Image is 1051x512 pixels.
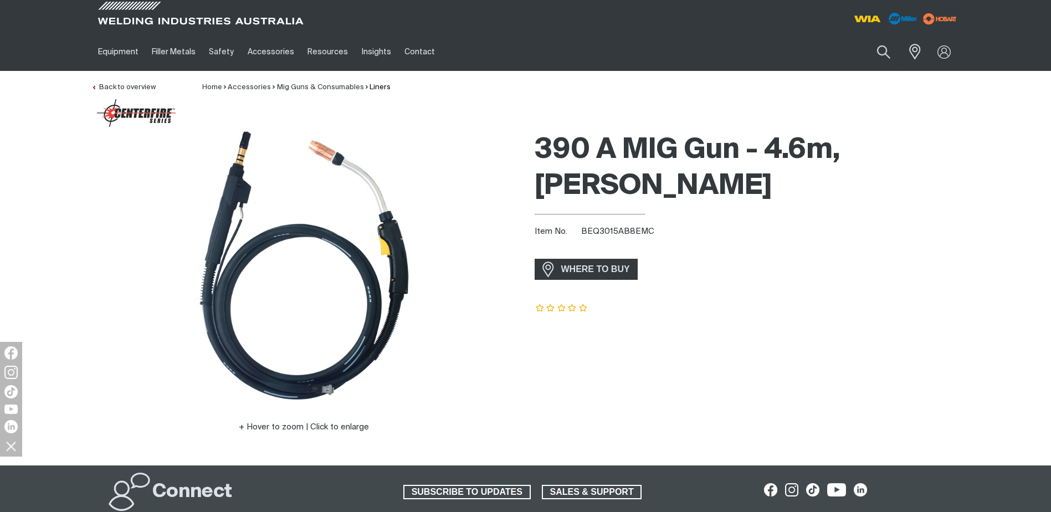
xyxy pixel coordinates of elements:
[535,305,589,313] span: Rating: {0}
[4,346,18,360] img: Facebook
[398,33,442,71] a: Contact
[355,33,397,71] a: Insights
[554,260,637,278] span: WHERE TO BUY
[4,405,18,414] img: YouTube
[404,485,530,499] span: SUBSCRIBE TO UPDATES
[370,84,391,91] a: Liners
[241,33,301,71] a: Accessories
[865,39,903,65] button: Search products
[535,259,638,279] a: WHERE TO BUY
[850,39,902,65] input: Product name or item number...
[202,82,391,93] nav: Breadcrumb
[4,420,18,433] img: LinkedIn
[145,33,202,71] a: Filler Metals
[277,84,364,91] a: Mig Guns & Consumables
[301,33,355,71] a: Resources
[91,33,145,71] a: Equipment
[535,226,580,238] span: Item No.
[920,11,960,27] img: miller
[581,227,654,235] span: BEQ3015AB8EMC
[152,480,232,504] h2: Connect
[232,421,376,434] button: Hover to zoom | Click to enlarge
[202,33,240,71] a: Safety
[91,84,156,91] a: Back to overview of Liners
[542,485,642,499] a: SALES & SUPPORT
[91,33,743,71] nav: Main
[2,437,20,455] img: hide socials
[403,485,531,499] a: SUBSCRIBE TO UPDATES
[202,84,222,91] a: Home
[535,132,960,204] h1: 390 A MIG Gun - 4.6m, [PERSON_NAME]
[166,127,443,404] img: 390 A MIG Gun - 4.6m, Miller
[4,366,18,379] img: Instagram
[228,84,271,91] a: Accessories
[4,385,18,398] img: TikTok
[543,485,641,499] span: SALES & SUPPORT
